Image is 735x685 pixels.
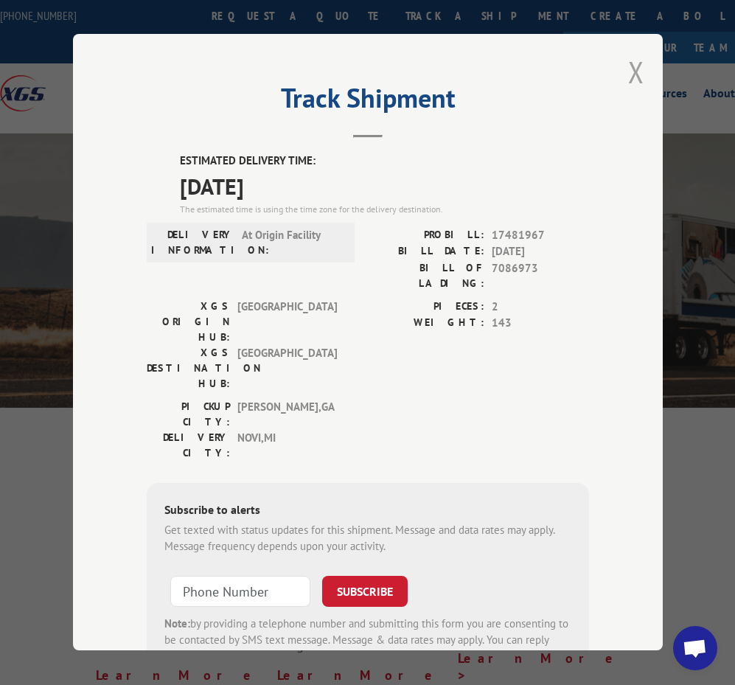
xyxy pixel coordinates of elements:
div: The estimated time is using the time zone for the delivery destination. [180,203,589,216]
span: [GEOGRAPHIC_DATA] [237,345,337,392]
button: SUBSCRIBE [322,576,408,607]
strong: Note: [164,616,190,630]
button: Close modal [628,52,644,91]
label: BILL OF LADING: [368,260,484,291]
div: Get texted with status updates for this shipment. Message and data rates may apply. Message frequ... [164,522,571,555]
span: 7086973 [492,260,589,291]
label: XGS ORIGIN HUB: [147,299,230,345]
label: BILL DATE: [368,244,484,261]
label: DELIVERY INFORMATION: [151,227,234,258]
div: by providing a telephone number and submitting this form you are consenting to be contacted by SM... [164,616,571,666]
label: PIECES: [368,299,484,316]
label: WEIGHT: [368,316,484,333]
label: XGS DESTINATION HUB: [147,345,230,392]
span: 17481967 [492,227,589,244]
span: [GEOGRAPHIC_DATA] [237,299,337,345]
span: 2 [492,299,589,316]
input: Phone Number [170,576,310,607]
span: [DATE] [492,244,589,261]
span: 143 [492,316,589,333]
span: At Origin Facility [242,227,341,258]
div: Subscribe to alerts [164,501,571,522]
label: ESTIMATED DELIVERY TIME: [180,153,589,170]
span: [DATE] [180,170,589,203]
div: Open chat [673,626,717,670]
label: DELIVERY CITY: [147,430,230,461]
label: PROBILL: [368,227,484,244]
span: NOVI , MI [237,430,337,461]
label: PICKUP CITY: [147,399,230,430]
h2: Track Shipment [147,88,589,116]
span: [PERSON_NAME] , GA [237,399,337,430]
